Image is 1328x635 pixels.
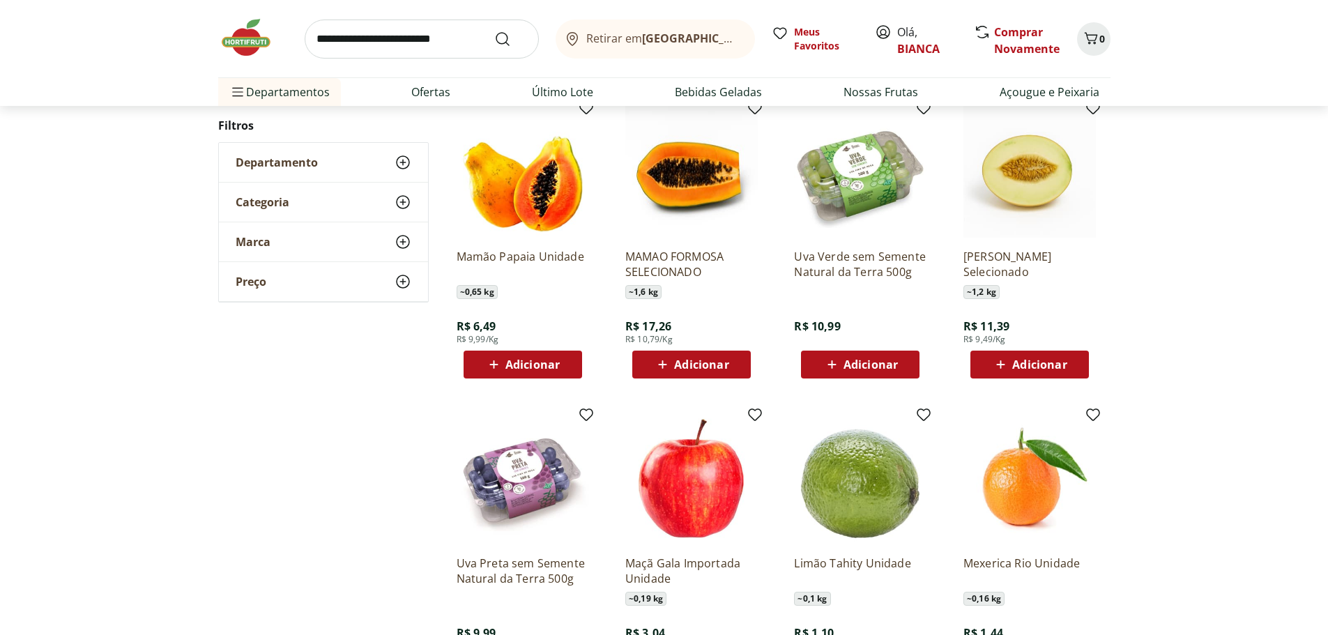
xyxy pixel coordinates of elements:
span: R$ 11,39 [963,319,1009,334]
span: ~ 1,6 kg [625,285,662,299]
button: Menu [229,75,246,109]
a: BIANCA [897,41,940,56]
span: ~ 0,16 kg [963,592,1005,606]
b: [GEOGRAPHIC_DATA]/[GEOGRAPHIC_DATA] [642,31,877,46]
img: Limão Tahity Unidade [794,412,926,544]
span: Olá, [897,24,959,57]
img: Maçã Gala Importada Unidade [625,412,758,544]
img: Mexerica Rio Unidade [963,412,1096,544]
a: Nossas Frutas [844,84,918,100]
button: Retirar em[GEOGRAPHIC_DATA]/[GEOGRAPHIC_DATA] [556,20,755,59]
button: Categoria [219,183,428,222]
span: R$ 10,99 [794,319,840,334]
span: ~ 0,19 kg [625,592,666,606]
input: search [305,20,539,59]
img: Melão Amarelo Selecionado [963,105,1096,238]
img: MAMAO FORMOSA SELECIONADO [625,105,758,238]
span: Adicionar [505,359,560,370]
span: ~ 0,65 kg [457,285,498,299]
a: Mamão Papaia Unidade [457,249,589,280]
button: Marca [219,222,428,261]
span: Meus Favoritos [794,25,858,53]
span: Adicionar [1012,359,1067,370]
a: Ofertas [411,84,450,100]
a: Comprar Novamente [994,24,1060,56]
a: Bebidas Geladas [675,84,762,100]
span: R$ 17,26 [625,319,671,334]
button: Adicionar [464,351,582,378]
img: Uva Verde sem Semente Natural da Terra 500g [794,105,926,238]
button: Adicionar [632,351,751,378]
a: Uva Preta sem Semente Natural da Terra 500g [457,556,589,586]
a: Açougue e Peixaria [1000,84,1099,100]
span: Adicionar [674,359,728,370]
span: 0 [1099,32,1105,45]
a: Mexerica Rio Unidade [963,556,1096,586]
a: Maçã Gala Importada Unidade [625,556,758,586]
span: Marca [236,235,270,249]
img: Mamão Papaia Unidade [457,105,589,238]
span: ~ 1,2 kg [963,285,1000,299]
a: MAMAO FORMOSA SELECIONADO [625,249,758,280]
a: [PERSON_NAME] Selecionado [963,249,1096,280]
button: Adicionar [801,351,919,378]
span: R$ 9,49/Kg [963,334,1006,345]
span: R$ 9,99/Kg [457,334,499,345]
a: Limão Tahity Unidade [794,556,926,586]
span: Preço [236,275,266,289]
img: Hortifruti [218,17,288,59]
span: Retirar em [586,32,740,45]
span: Departamentos [229,75,330,109]
h2: Filtros [218,112,429,139]
button: Departamento [219,143,428,182]
span: R$ 6,49 [457,319,496,334]
button: Submit Search [494,31,528,47]
button: Preço [219,262,428,301]
span: Departamento [236,155,318,169]
a: Meus Favoritos [772,25,858,53]
img: Uva Preta sem Semente Natural da Terra 500g [457,412,589,544]
a: Último Lote [532,84,593,100]
span: ~ 0,1 kg [794,592,830,606]
span: Adicionar [844,359,898,370]
a: Uva Verde sem Semente Natural da Terra 500g [794,249,926,280]
button: Carrinho [1077,22,1111,56]
span: Categoria [236,195,289,209]
span: R$ 10,79/Kg [625,334,673,345]
button: Adicionar [970,351,1089,378]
